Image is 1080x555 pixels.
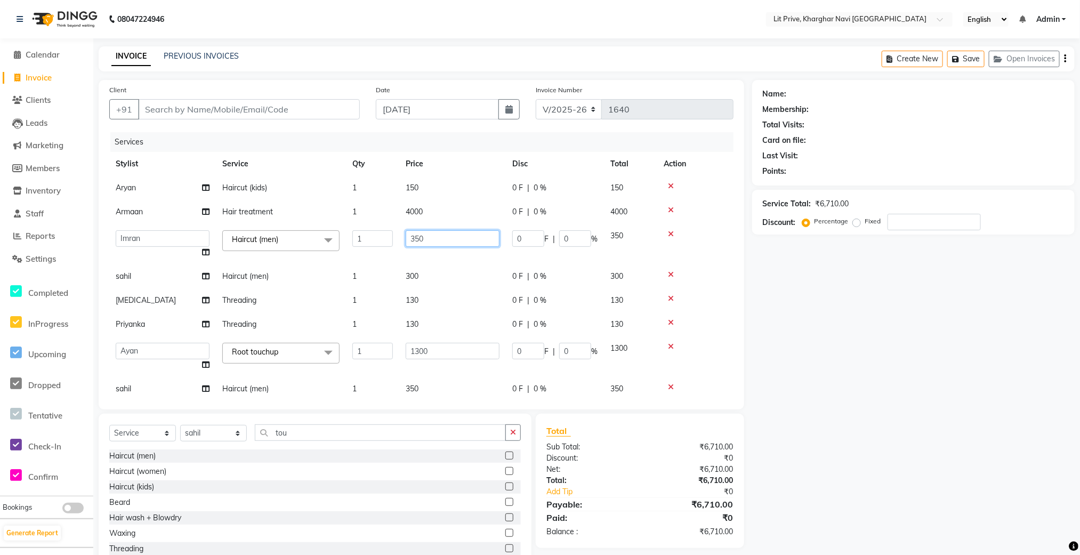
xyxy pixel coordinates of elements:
[109,497,130,508] div: Beard
[222,271,269,281] span: Haircut (men)
[26,118,47,128] span: Leads
[534,383,546,395] span: 0 %
[527,271,529,282] span: |
[406,207,423,216] span: 4000
[346,152,399,176] th: Qty
[278,347,283,357] a: x
[116,271,131,281] span: sahil
[553,346,555,357] span: |
[527,182,529,194] span: |
[610,183,623,192] span: 150
[109,85,126,95] label: Client
[110,132,742,152] div: Services
[512,206,523,218] span: 0 F
[3,72,91,84] a: Invoice
[610,271,623,281] span: 300
[591,346,598,357] span: %
[109,543,143,554] div: Threading
[26,73,52,83] span: Invoice
[232,235,278,244] span: Haircut (men)
[26,231,55,241] span: Reports
[28,288,68,298] span: Completed
[815,216,849,226] label: Percentage
[989,51,1060,67] button: Open Invoices
[27,4,100,34] img: logo
[352,295,357,305] span: 1
[763,104,809,115] div: Membership:
[534,206,546,218] span: 0 %
[352,207,357,216] span: 1
[882,51,943,67] button: Create New
[3,94,91,107] a: Clients
[138,99,360,119] input: Search by Name/Mobile/Email/Code
[947,51,985,67] button: Save
[763,89,787,100] div: Name:
[657,152,734,176] th: Action
[610,343,627,353] span: 1300
[816,198,849,210] div: ₹6,710.00
[116,295,176,305] span: [MEDICAL_DATA]
[222,384,269,393] span: Haircut (men)
[763,150,799,162] div: Last Visit:
[222,183,267,192] span: Haircut (kids)
[527,319,529,330] span: |
[109,512,181,524] div: Hair wash + Blowdry
[640,511,741,524] div: ₹0
[406,295,418,305] span: 130
[640,498,741,511] div: ₹6,710.00
[406,384,418,393] span: 350
[28,349,66,359] span: Upcoming
[604,152,657,176] th: Total
[352,384,357,393] span: 1
[544,234,549,245] span: F
[534,319,546,330] span: 0 %
[352,319,357,329] span: 1
[538,441,640,453] div: Sub Total:
[26,186,61,196] span: Inventory
[610,295,623,305] span: 130
[534,271,546,282] span: 0 %
[255,424,506,441] input: Search or Scan
[640,464,741,475] div: ₹6,710.00
[26,95,51,105] span: Clients
[546,425,571,437] span: Total
[111,47,151,66] a: INVOICE
[376,85,390,95] label: Date
[4,526,61,541] button: Generate Report
[527,206,529,218] span: |
[222,207,273,216] span: Hair treatment
[26,208,44,219] span: Staff
[3,503,32,511] span: Bookings
[538,486,657,497] a: Add Tip
[26,140,63,150] span: Marketing
[640,441,741,453] div: ₹6,710.00
[591,234,598,245] span: %
[512,271,523,282] span: 0 F
[222,319,256,329] span: Threading
[28,441,61,452] span: Check-In
[763,217,796,228] div: Discount:
[26,163,60,173] span: Members
[352,183,357,192] span: 1
[3,253,91,266] a: Settings
[640,453,741,464] div: ₹0
[28,472,58,482] span: Confirm
[610,207,627,216] span: 4000
[116,207,143,216] span: Armaan
[763,135,807,146] div: Card on file:
[527,383,529,395] span: |
[3,140,91,152] a: Marketing
[512,182,523,194] span: 0 F
[544,346,549,357] span: F
[222,295,256,305] span: Threading
[28,380,61,390] span: Dropped
[763,198,811,210] div: Service Total:
[657,486,742,497] div: ₹0
[538,498,640,511] div: Payable:
[506,152,604,176] th: Disc
[763,166,787,177] div: Points:
[232,347,278,357] span: Root touchup
[109,152,216,176] th: Stylist
[3,185,91,197] a: Inventory
[109,466,166,477] div: Haircut (women)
